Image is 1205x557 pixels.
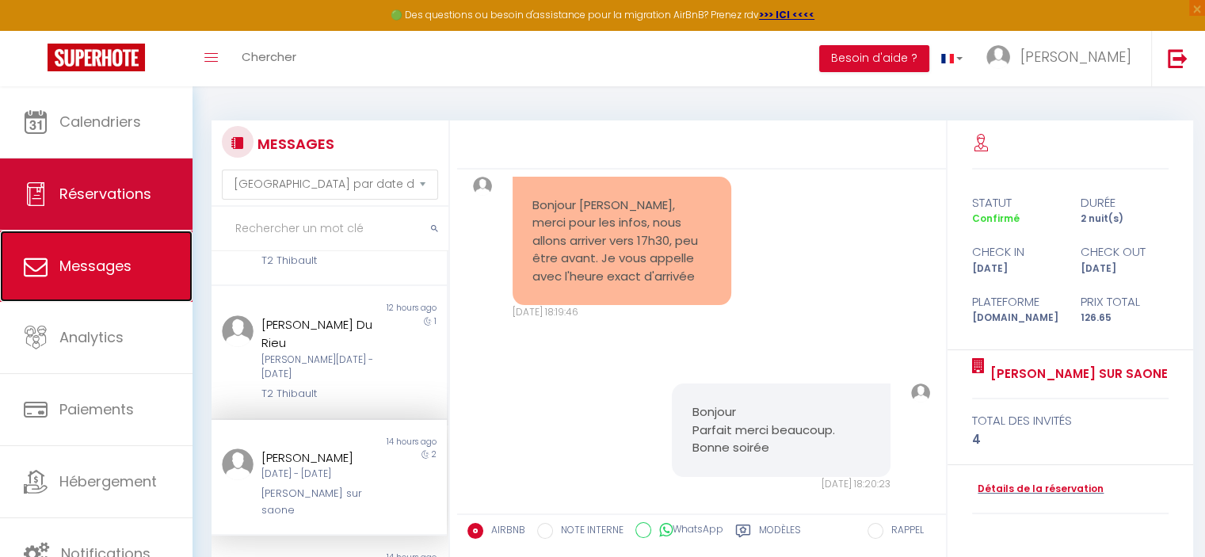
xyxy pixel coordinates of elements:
[553,523,623,540] label: NOTE INTERNE
[759,523,801,543] label: Modèles
[962,292,1070,311] div: Plateforme
[59,184,151,204] span: Réservations
[222,315,254,347] img: ...
[261,253,378,269] div: T2 Thibault
[261,486,378,518] div: [PERSON_NAME] sur saone
[1070,311,1179,326] div: 126.65
[222,448,254,480] img: ...
[962,261,1070,277] div: [DATE]
[261,386,378,402] div: T2 Thibault
[972,411,1169,430] div: total des invités
[532,196,711,286] pre: Bonjour [PERSON_NAME], merci pour les infos, nous allons arriver vers 17h30, peu être avant. Je v...
[59,112,141,132] span: Calendriers
[59,471,157,491] span: Hébergement
[1020,47,1131,67] span: [PERSON_NAME]
[962,242,1070,261] div: check in
[483,523,525,540] label: AIRBNB
[911,383,930,402] img: ...
[819,45,929,72] button: Besoin d'aide ?
[986,45,1010,69] img: ...
[1070,193,1179,212] div: durée
[974,31,1151,86] a: ... [PERSON_NAME]
[254,126,334,162] h3: MESSAGES
[261,315,378,353] div: [PERSON_NAME] Du Rieu
[972,482,1104,497] a: Détails de la réservation
[261,353,378,383] div: [PERSON_NAME][DATE] - [DATE]
[1070,292,1179,311] div: Prix total
[1070,242,1179,261] div: check out
[972,430,1169,449] div: 4
[329,302,446,315] div: 12 hours ago
[212,207,448,251] input: Rechercher un mot clé
[1168,48,1188,68] img: logout
[329,436,446,448] div: 14 hours ago
[434,315,437,327] span: 1
[59,399,134,419] span: Paiements
[985,364,1168,383] a: [PERSON_NAME] sur saone
[651,522,723,540] label: WhatsApp
[883,523,924,540] label: RAPPEL
[230,31,308,86] a: Chercher
[962,193,1070,212] div: statut
[513,305,731,320] div: [DATE] 18:19:46
[1070,212,1179,227] div: 2 nuit(s)
[1070,261,1179,277] div: [DATE]
[972,212,1020,225] span: Confirmé
[672,477,890,492] div: [DATE] 18:20:23
[242,48,296,65] span: Chercher
[261,448,378,467] div: [PERSON_NAME]
[261,467,378,482] div: [DATE] - [DATE]
[59,256,132,276] span: Messages
[473,177,492,196] img: ...
[759,8,814,21] a: >>> ICI <<<<
[59,327,124,347] span: Analytics
[962,311,1070,326] div: [DOMAIN_NAME]
[48,44,145,71] img: Super Booking
[692,403,871,457] pre: Bonjour Parfait merci beaucoup. Bonne soirée
[432,448,437,460] span: 2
